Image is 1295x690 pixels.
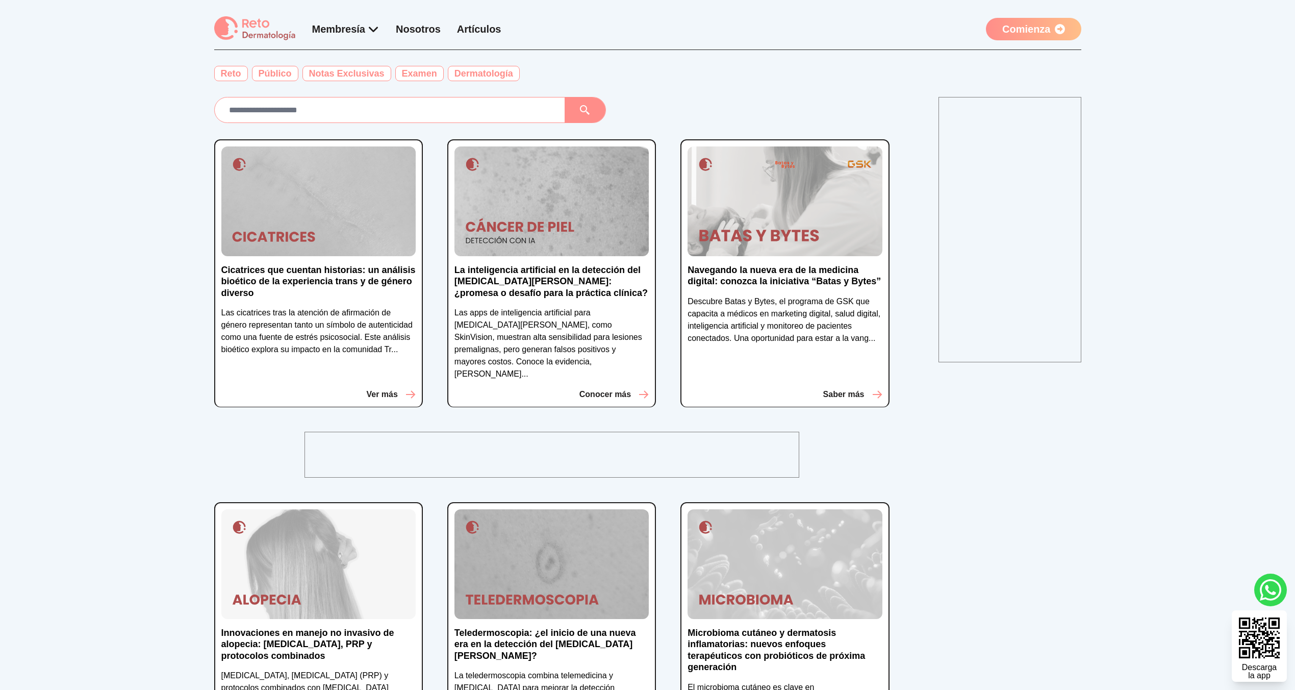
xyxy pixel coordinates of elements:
[312,22,380,36] div: Membresía
[221,627,416,670] a: Innovaciones en manejo no invasivo de alopecia: [MEDICAL_DATA], PRP y protocolos combinados
[688,295,882,344] p: Descubre Batas y Bytes, el programa de GSK que capacita a médicos en marketing digital, salud dig...
[688,264,882,295] a: Navegando la nueva era de la medicina digital: conozca la iniciativa “Batas y Bytes”
[454,509,649,619] img: Teledermoscopia: ¿el inicio de una nueva era en la detección del cáncer de piel?
[221,264,416,307] a: Cicatrices que cuentan historias: un análisis bioético de la experiencia trans y de género diverso
[454,146,649,256] img: La inteligencia artificial en la detección del cáncer de piel: ¿promesa o desafío para la práctic...
[688,627,882,673] p: Microbioma cutáneo y dermatosis inflamatorias: nuevos enfoques terapéuticos con probióticos de pr...
[688,509,882,619] img: Microbioma cutáneo y dermatosis inflamatorias: nuevos enfoques terapéuticos con probióticos de pr...
[252,66,298,81] a: Público
[1242,663,1277,680] div: Descarga la app
[221,307,416,356] p: Las cicatrices tras la atención de afirmación de género representan tanto un símbolo de autentici...
[986,18,1081,40] a: Comienza
[454,627,649,670] a: Teledermoscopia: ¿el inicio de una nueva era en la detección del [MEDICAL_DATA][PERSON_NAME]?
[221,146,416,256] img: Cicatrices que cuentan historias: un análisis bioético de la experiencia trans y de género diverso
[221,509,416,619] img: Innovaciones en manejo no invasivo de alopecia: microneedling, PRP y protocolos combinados
[221,264,416,299] p: Cicatrices que cuentan historias: un análisis bioético de la experiencia trans y de género diverso
[579,388,649,401] button: Conocer más
[457,23,501,35] a: Artículos
[221,627,416,662] p: Innovaciones en manejo no invasivo de alopecia: [MEDICAL_DATA], PRP y protocolos combinados
[1254,574,1287,606] a: whatsapp button
[366,388,415,401] button: Ver más
[366,388,397,401] p: Ver más
[688,627,882,681] a: Microbioma cutáneo y dermatosis inflamatorias: nuevos enfoques terapéuticos con probióticos de pr...
[448,66,520,81] a: Dermatología
[454,264,649,299] p: La inteligencia artificial en la detección del [MEDICAL_DATA][PERSON_NAME]: ¿promesa o desafío pa...
[454,264,649,307] a: La inteligencia artificial en la detección del [MEDICAL_DATA][PERSON_NAME]: ¿promesa o desafío pa...
[302,66,391,81] a: Notas Exclusivas
[395,66,444,81] a: Examen
[688,146,882,256] img: Navegando la nueva era de la medicina digital: conozca la iniciativa “Batas y Bytes”
[823,388,882,401] button: Saber más
[396,23,441,35] a: Nosotros
[823,388,865,401] p: Saber más
[688,264,882,287] p: Navegando la nueva era de la medicina digital: conozca la iniciativa “Batas y Bytes”
[579,388,631,401] p: Conocer más
[214,16,296,41] img: logo Reto dermatología
[214,66,248,81] a: Reto
[454,307,649,380] p: Las apps de inteligencia artificial para [MEDICAL_DATA][PERSON_NAME], como SkinVision, muestran a...
[454,627,649,662] p: Teledermoscopia: ¿el inicio de una nueva era en la detección del [MEDICAL_DATA][PERSON_NAME]?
